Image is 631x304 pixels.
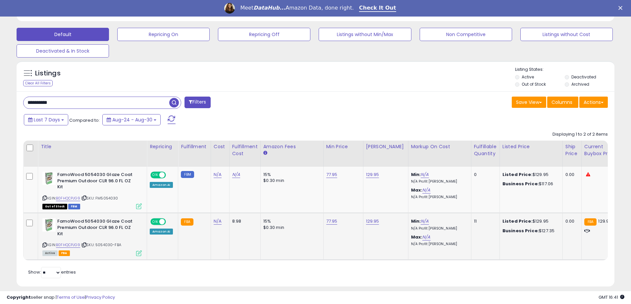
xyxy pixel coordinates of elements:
[421,218,429,225] a: N/A
[181,218,193,226] small: FBA
[502,171,533,178] b: Listed Price:
[474,172,495,178] div: 0
[214,218,222,225] a: N/A
[59,250,70,256] span: FBA
[502,181,557,187] div: $117.06
[474,218,495,224] div: 11
[263,178,318,184] div: $0.30 min
[112,116,152,123] span: Aug-24 - Aug-30
[584,143,618,157] div: Current Buybox Price
[584,218,597,226] small: FBA
[571,74,596,80] label: Deactivated
[411,226,466,231] p: N/A Profit [PERSON_NAME]
[150,229,173,235] div: Amazon AI
[214,171,222,178] a: N/A
[224,3,235,14] img: Profile image for Georgie
[42,172,56,185] img: 419OhrWJvOL._SL40_.jpg
[56,195,80,201] a: B0FHQCPJG9
[520,28,613,41] button: Listings without Cost
[421,171,429,178] a: N/A
[502,172,557,178] div: $129.95
[502,218,533,224] b: Listed Price:
[565,218,576,224] div: 0.00
[502,228,557,234] div: $127.35
[422,234,430,240] a: N/A
[218,28,310,41] button: Repricing Off
[411,242,466,246] p: N/A Profit [PERSON_NAME]
[68,204,80,209] span: FBM
[17,28,109,41] button: Default
[263,172,318,178] div: 15%
[42,218,56,232] img: 419OhrWJvOL._SL40_.jpg
[42,218,142,255] div: ASIN:
[181,143,208,150] div: Fulfillment
[552,99,572,106] span: Columns
[81,242,121,247] span: | SKU: 5054030-FBA
[7,294,31,300] strong: Copyright
[81,195,118,201] span: | SKU: FM5054030
[263,143,321,150] div: Amazon Fees
[232,218,255,224] div: 8.98
[35,69,61,78] h5: Listings
[598,218,611,224] span: 129.95
[326,218,338,225] a: 77.95
[571,81,589,87] label: Archived
[263,225,318,231] div: $0.30 min
[232,171,240,178] a: N/A
[57,218,138,239] b: FamoWood 5054030 Glaze Coat Premium Outdoor CLR 96.0 FL OZ Kit
[7,294,115,301] div: seller snap | |
[411,187,423,193] b: Max:
[57,172,138,192] b: FamoWood 5054030 Glaze Coat Premium Outdoor CLR 96.0 FL OZ Kit
[579,97,608,108] button: Actions
[565,172,576,178] div: 0.00
[411,171,421,178] b: Min:
[56,242,80,248] a: B0FHQCPJG9
[422,187,430,194] a: N/A
[552,131,608,138] div: Displaying 1 to 2 of 2 items
[326,143,360,150] div: Min Price
[23,80,53,86] div: Clear All Filters
[41,143,144,150] div: Title
[57,294,85,300] a: Terms of Use
[181,171,194,178] small: FBM
[411,218,421,224] b: Min:
[502,181,539,187] b: Business Price:
[366,143,405,150] div: [PERSON_NAME]
[151,172,159,178] span: ON
[408,141,471,167] th: The percentage added to the cost of goods (COGS) that forms the calculator for Min & Max prices.
[522,81,546,87] label: Out of Stock
[411,195,466,199] p: N/A Profit [PERSON_NAME]
[42,204,67,209] span: All listings that are currently out of stock and unavailable for purchase on Amazon
[150,143,175,150] div: Repricing
[366,171,379,178] a: 129.95
[263,150,267,156] small: Amazon Fees.
[42,250,58,256] span: All listings currently available for purchase on Amazon
[69,117,100,123] span: Compared to:
[512,97,546,108] button: Save View
[359,5,396,12] a: Check It Out
[618,6,625,10] div: Close
[515,66,614,73] p: Listing States:
[502,218,557,224] div: $129.95
[17,44,109,58] button: Deactivated & In Stock
[411,143,468,150] div: Markup on Cost
[319,28,411,41] button: Listings without Min/Max
[411,234,423,240] b: Max:
[411,179,466,184] p: N/A Profit [PERSON_NAME]
[366,218,379,225] a: 129.95
[184,97,210,108] button: Filters
[240,5,354,11] div: Meet Amazon Data, done right.
[502,228,539,234] b: Business Price:
[420,28,512,41] button: Non Competitive
[253,5,286,11] i: DataHub...
[522,74,534,80] label: Active
[502,143,560,150] div: Listed Price
[165,172,176,178] span: OFF
[547,97,578,108] button: Columns
[117,28,210,41] button: Repricing On
[165,219,176,225] span: OFF
[151,219,159,225] span: ON
[150,182,173,188] div: Amazon AI
[214,143,227,150] div: Cost
[232,143,258,157] div: Fulfillment Cost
